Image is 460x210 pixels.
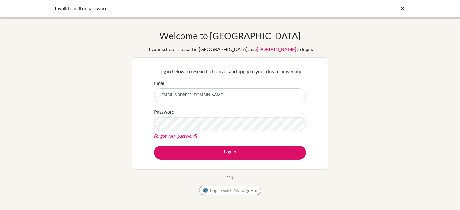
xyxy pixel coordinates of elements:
a: Forgot your password? [154,133,197,139]
div: Invalid email or password. [55,5,315,12]
button: Log in [154,146,306,160]
div: If your school is based in [GEOGRAPHIC_DATA], use to login. [147,46,313,53]
p: Log in below to research, discover and apply to your dream university. [154,68,306,75]
button: Log in with ManageBac [199,186,261,195]
h1: Welcome to [GEOGRAPHIC_DATA] [159,30,301,41]
p: OR [227,174,233,181]
label: Email [154,79,165,87]
label: Password [154,108,175,115]
a: [DOMAIN_NAME] [257,46,296,52]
